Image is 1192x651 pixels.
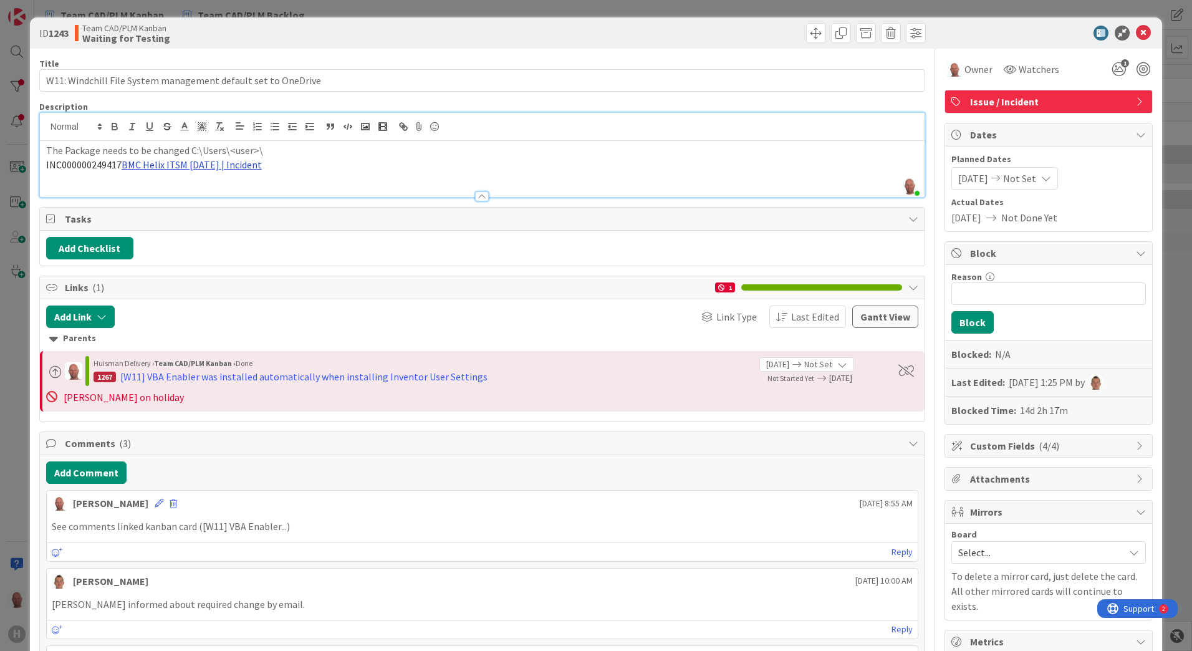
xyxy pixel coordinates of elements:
span: INC000000249417 [46,158,122,171]
a: Reply [892,622,913,637]
span: Not Set [1003,171,1036,186]
span: Board [951,530,977,539]
span: Attachments [970,471,1130,486]
span: Description [39,101,88,112]
span: ID [39,26,69,41]
button: Add Checklist [46,237,133,259]
img: TJ [1089,375,1103,390]
span: Team CAD/PLM Kanban [82,23,170,33]
span: Block [970,246,1130,261]
img: OiA40jCcrAiXmSCZ6unNR8czeGfRHk2b.jpg [901,177,918,195]
div: [DATE] 1:25 PM by [1009,375,1103,390]
label: Title [39,58,59,69]
p: See comments linked kanban card ([W11] VBA Enabler...) [52,519,913,534]
span: ( 1 ) [92,281,104,294]
span: ( 3 ) [119,437,131,450]
button: Last Edited [769,306,846,328]
a: BMC Helix ITSM [DATE] | Incident [122,158,262,171]
span: Support [26,2,57,17]
span: [DATE] [951,210,981,225]
span: Watchers [1019,62,1059,77]
a: Reply [892,544,913,560]
span: Select... [958,544,1118,561]
span: [DATE] [958,171,988,186]
div: [PERSON_NAME] [73,496,148,511]
span: [DATE] [766,358,789,371]
button: Add Comment [46,461,127,484]
div: 1 [715,282,735,292]
b: Team CAD/PLM Kanban › [154,359,236,368]
span: Custom Fields [970,438,1130,453]
img: TJ [52,574,67,589]
span: Link Type [716,309,757,324]
label: Reason [951,271,982,282]
button: Gantt View [852,306,918,328]
span: Owner [964,62,993,77]
span: Not Started Yet [767,374,814,383]
div: N/A [995,347,1011,362]
div: 1267 [94,372,116,382]
img: RK [65,362,82,380]
p: [PERSON_NAME] informed about required change by email. [52,597,913,612]
span: Mirrors [970,504,1130,519]
img: RK [52,496,67,511]
b: Waiting for Testing [82,33,170,43]
span: Last Edited [791,309,839,324]
span: Tasks [65,211,902,226]
button: Block [951,311,994,334]
span: [PERSON_NAME] on holiday [64,391,184,403]
span: Not Set [804,358,832,371]
div: Parents [49,332,915,345]
span: ( 4/4 ) [1039,440,1059,452]
input: type card name here... [39,69,925,92]
b: 1243 [49,27,69,39]
b: Blocked: [951,347,991,362]
div: [W11] VBA Enabler was installed automatically when installing Inventor User Settings [120,369,488,384]
span: [DATE] 8:55 AM [860,497,913,510]
span: Not Done Yet [1001,210,1057,225]
span: 1 [1121,59,1129,67]
div: 14d 2h 17m [1020,403,1068,418]
span: Metrics [970,634,1130,649]
span: Dates [970,127,1130,142]
img: RK [947,62,962,77]
p: The Package needs to be changed C:\Users\<user>\ [46,143,918,158]
span: Huisman Delivery › [94,359,154,368]
span: [DATE] [829,372,884,385]
span: Links [65,280,709,295]
p: To delete a mirror card, just delete the card. All other mirrored cards will continue to exists. [951,569,1146,614]
span: Planned Dates [951,153,1146,166]
div: 2 [65,5,68,15]
span: Issue / Incident [970,94,1130,109]
span: Actual Dates [951,196,1146,209]
span: Comments [65,436,902,451]
span: Done [236,359,252,368]
button: Add Link [46,306,115,328]
span: [DATE] 10:00 AM [855,574,913,587]
b: Blocked Time: [951,403,1016,418]
div: [PERSON_NAME] [73,574,148,589]
b: Last Edited: [951,375,1005,390]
